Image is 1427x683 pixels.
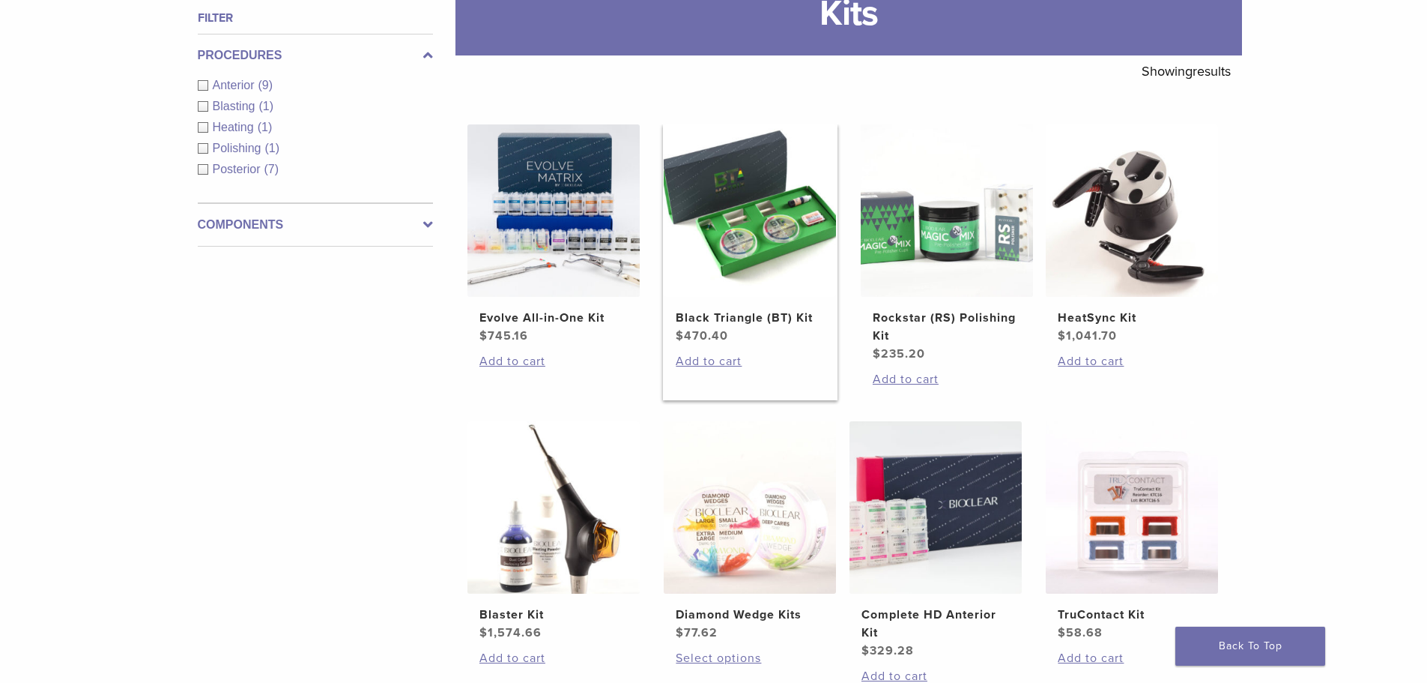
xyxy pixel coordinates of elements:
h2: Complete HD Anterior Kit [861,606,1010,642]
h2: Blaster Kit [479,606,628,624]
a: TruContact KitTruContact Kit $58.68 [1045,421,1220,642]
bdi: 329.28 [861,643,914,658]
h2: HeatSync Kit [1058,309,1206,327]
span: $ [1058,328,1066,343]
span: Polishing [213,142,265,154]
a: Diamond Wedge KitsDiamond Wedge Kits $77.62 [663,421,837,642]
h2: Evolve All-in-One Kit [479,309,628,327]
a: Complete HD Anterior KitComplete HD Anterior Kit $329.28 [849,421,1023,660]
bdi: 235.20 [873,346,925,361]
span: $ [1058,625,1066,640]
a: Black Triangle (BT) KitBlack Triangle (BT) Kit $470.40 [663,124,837,345]
p: Showing results [1142,55,1231,87]
label: Procedures [198,46,433,64]
a: Add to cart: “HeatSync Kit” [1058,352,1206,370]
span: (1) [258,121,273,133]
span: $ [479,328,488,343]
span: (9) [258,79,273,91]
a: Add to cart: “Black Triangle (BT) Kit” [676,352,824,370]
span: (1) [258,100,273,112]
bdi: 1,041.70 [1058,328,1117,343]
span: Anterior [213,79,258,91]
bdi: 58.68 [1058,625,1103,640]
img: Blaster Kit [467,421,640,594]
span: $ [479,625,488,640]
img: Evolve All-in-One Kit [467,124,640,297]
h4: Filter [198,9,433,27]
span: Posterior [213,163,264,175]
span: Heating [213,121,258,133]
img: HeatSync Kit [1046,124,1218,297]
a: Add to cart: “Blaster Kit” [479,649,628,667]
bdi: 470.40 [676,328,728,343]
img: Black Triangle (BT) Kit [664,124,836,297]
h2: Black Triangle (BT) Kit [676,309,824,327]
a: Evolve All-in-One KitEvolve All-in-One Kit $745.16 [467,124,641,345]
span: Blasting [213,100,259,112]
img: Rockstar (RS) Polishing Kit [861,124,1033,297]
bdi: 745.16 [479,328,528,343]
a: Add to cart: “Rockstar (RS) Polishing Kit” [873,370,1021,388]
h2: Rockstar (RS) Polishing Kit [873,309,1021,345]
a: Rockstar (RS) Polishing KitRockstar (RS) Polishing Kit $235.20 [860,124,1034,363]
span: $ [676,328,684,343]
span: $ [676,625,684,640]
a: HeatSync KitHeatSync Kit $1,041.70 [1045,124,1220,345]
a: Select options for “Diamond Wedge Kits” [676,649,824,667]
h2: TruContact Kit [1058,606,1206,624]
span: (7) [264,163,279,175]
a: Back To Top [1175,627,1325,666]
span: $ [861,643,870,658]
bdi: 77.62 [676,625,718,640]
a: Blaster KitBlaster Kit $1,574.66 [467,421,641,642]
a: Add to cart: “TruContact Kit” [1058,649,1206,667]
h2: Diamond Wedge Kits [676,606,824,624]
span: $ [873,346,881,361]
img: Complete HD Anterior Kit [849,421,1022,594]
a: Add to cart: “Evolve All-in-One Kit” [479,352,628,370]
label: Components [198,216,433,234]
bdi: 1,574.66 [479,625,542,640]
span: (1) [264,142,279,154]
img: TruContact Kit [1046,421,1218,594]
img: Diamond Wedge Kits [664,421,836,594]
